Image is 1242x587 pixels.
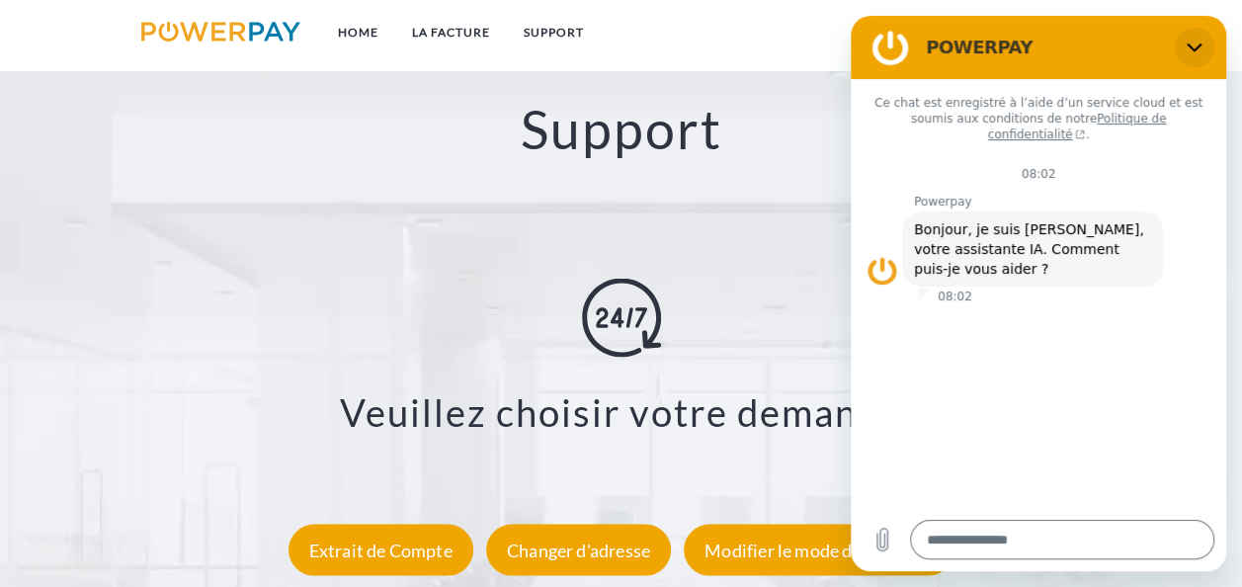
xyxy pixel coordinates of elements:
a: Home [321,15,395,50]
a: CG [1008,15,1060,50]
img: logo-powerpay.svg [141,22,300,42]
div: Extrait de Compte [289,525,473,576]
div: Modifier le mode de livraison [684,525,953,576]
a: Changer d'adresse [481,540,676,561]
div: Changer d'adresse [486,525,671,576]
a: LA FACTURE [395,15,507,50]
iframe: Fenêtre de messagerie [851,16,1226,571]
a: Extrait de Compte [284,540,478,561]
h2: Support [62,96,1180,162]
a: Modifier le mode de livraison [679,540,958,561]
img: online-shopping.svg [582,279,661,358]
a: Support [507,15,601,50]
h3: Veuillez choisir votre demande [87,389,1155,437]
